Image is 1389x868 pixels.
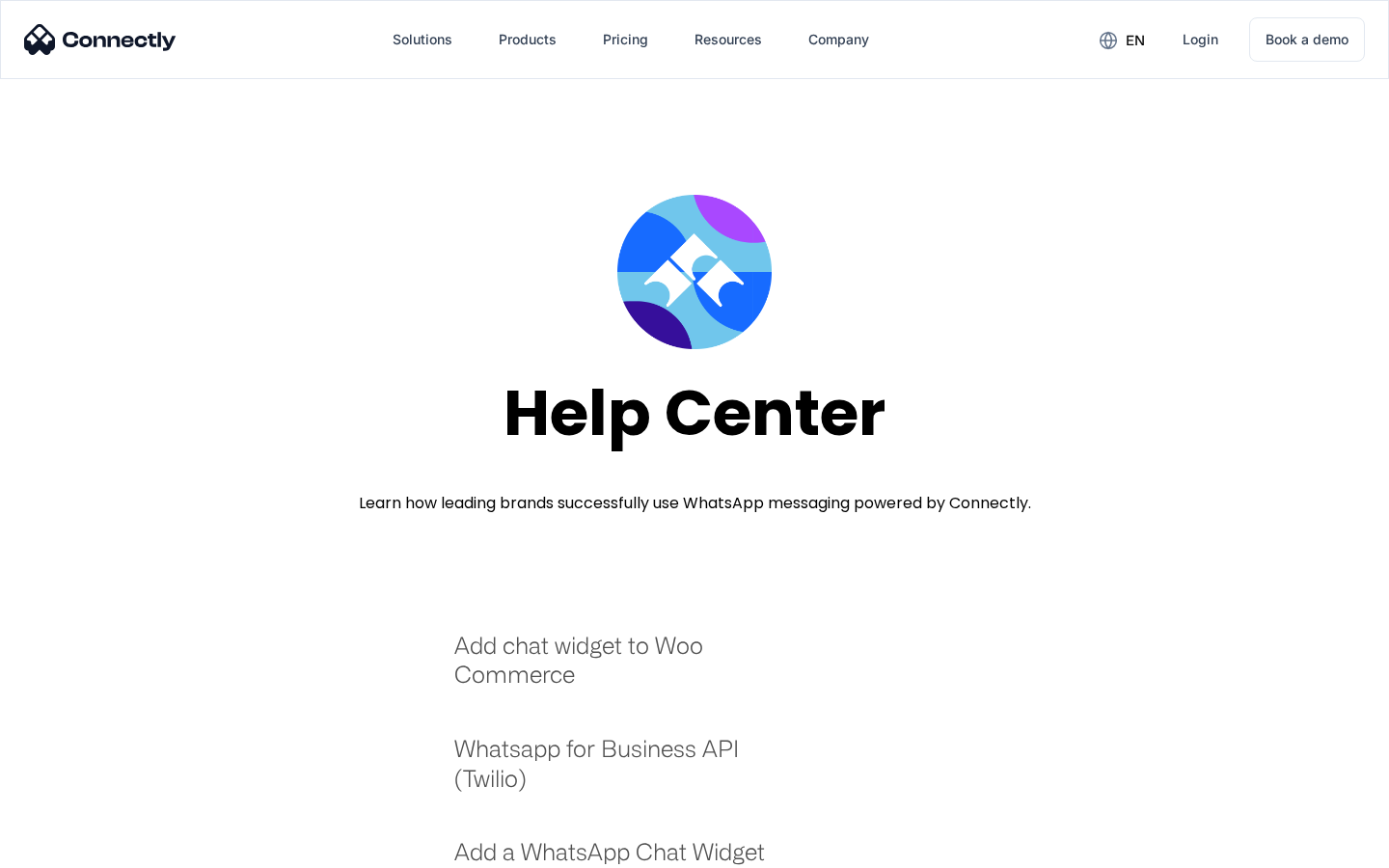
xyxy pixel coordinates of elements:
[694,26,762,53] div: Resources
[24,24,177,55] img: Connectly Logo
[1249,17,1365,62] a: Book a demo
[454,631,791,709] a: Add chat widget to Woo Commerce
[603,26,648,53] div: Pricing
[39,834,116,861] ul: Language list
[393,26,452,53] div: Solutions
[1167,16,1234,63] a: Login
[504,378,885,448] div: Help Center
[454,734,791,812] a: Whatsapp for Business API (Twilio)
[1183,26,1218,53] div: Login
[359,492,1031,515] div: Learn how leading brands successfully use WhatsApp messaging powered by Connectly.
[587,16,664,63] a: Pricing
[808,26,869,53] div: Company
[1126,27,1145,54] div: en
[499,26,557,53] div: Products
[19,834,116,861] aside: Language selected: English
